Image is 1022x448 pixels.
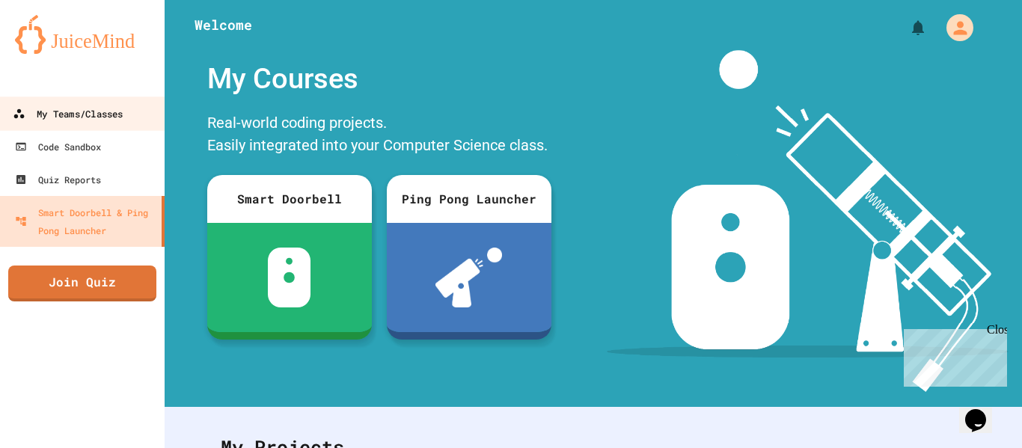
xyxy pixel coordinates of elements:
iframe: chat widget [959,388,1007,433]
img: ppl-with-ball.png [435,248,502,307]
img: banner-image-my-projects.png [607,50,1008,392]
div: Real-world coding projects. Easily integrated into your Computer Science class. [200,108,559,164]
div: My Account [931,10,977,45]
img: sdb-white.svg [268,248,310,307]
div: Ping Pong Launcher [387,175,551,223]
div: Quiz Reports [15,171,101,188]
div: My Courses [200,50,559,108]
div: Chat with us now!Close [6,6,103,95]
div: Smart Doorbell & Ping Pong Launcher [15,203,156,239]
div: Smart Doorbell [207,175,372,223]
div: My Notifications [881,15,931,40]
div: My Teams/Classes [13,105,123,123]
a: Join Quiz [8,266,156,301]
iframe: chat widget [898,323,1007,387]
img: logo-orange.svg [15,15,150,54]
div: Code Sandbox [15,138,101,156]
